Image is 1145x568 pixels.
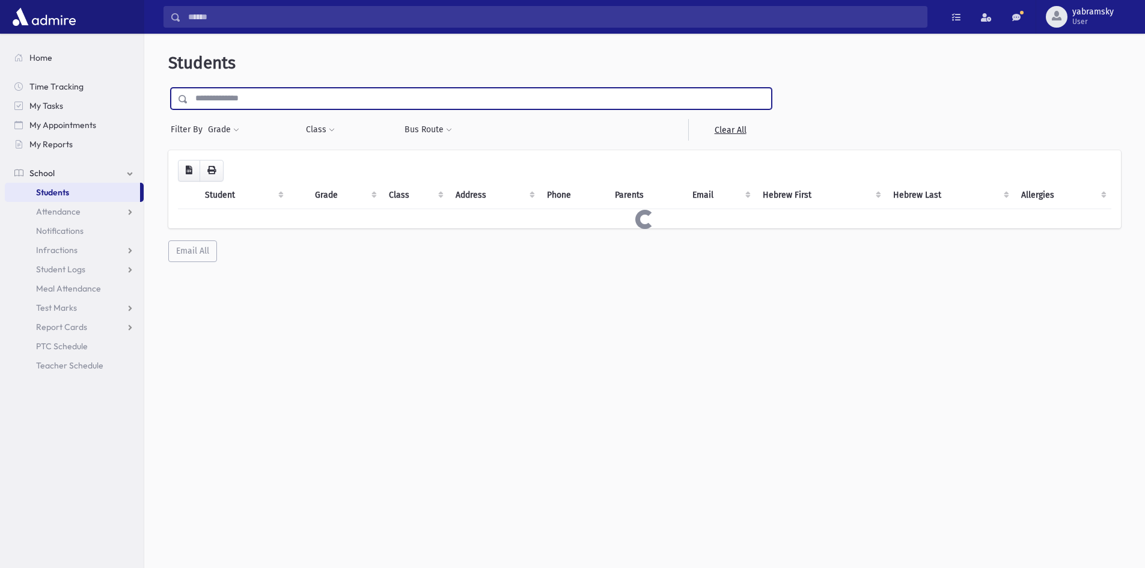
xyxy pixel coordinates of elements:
[200,160,224,182] button: Print
[36,322,87,332] span: Report Cards
[685,182,756,209] th: Email
[36,187,69,198] span: Students
[29,168,55,179] span: School
[5,317,144,337] a: Report Cards
[29,139,73,150] span: My Reports
[36,360,103,371] span: Teacher Schedule
[5,337,144,356] a: PTC Schedule
[10,5,79,29] img: AdmirePro
[308,182,381,209] th: Grade
[29,52,52,63] span: Home
[207,119,240,141] button: Grade
[5,202,144,221] a: Attendance
[198,182,289,209] th: Student
[36,283,101,294] span: Meal Attendance
[448,182,540,209] th: Address
[36,206,81,217] span: Attendance
[5,240,144,260] a: Infractions
[5,183,140,202] a: Students
[1014,182,1111,209] th: Allergies
[404,119,453,141] button: Bus Route
[756,182,885,209] th: Hebrew First
[886,182,1015,209] th: Hebrew Last
[5,260,144,279] a: Student Logs
[5,96,144,115] a: My Tasks
[178,160,200,182] button: CSV
[5,356,144,375] a: Teacher Schedule
[36,264,85,275] span: Student Logs
[36,245,78,255] span: Infractions
[5,221,144,240] a: Notifications
[5,163,144,183] a: School
[305,119,335,141] button: Class
[540,182,608,209] th: Phone
[171,123,207,136] span: Filter By
[29,100,63,111] span: My Tasks
[5,279,144,298] a: Meal Attendance
[5,135,144,154] a: My Reports
[36,225,84,236] span: Notifications
[5,298,144,317] a: Test Marks
[181,6,927,28] input: Search
[29,81,84,92] span: Time Tracking
[168,53,236,73] span: Students
[5,77,144,96] a: Time Tracking
[5,115,144,135] a: My Appointments
[1072,7,1114,17] span: yabramsky
[29,120,96,130] span: My Appointments
[688,119,772,141] a: Clear All
[36,302,77,313] span: Test Marks
[5,48,144,67] a: Home
[382,182,449,209] th: Class
[1072,17,1114,26] span: User
[608,182,685,209] th: Parents
[36,341,88,352] span: PTC Schedule
[168,240,217,262] button: Email All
